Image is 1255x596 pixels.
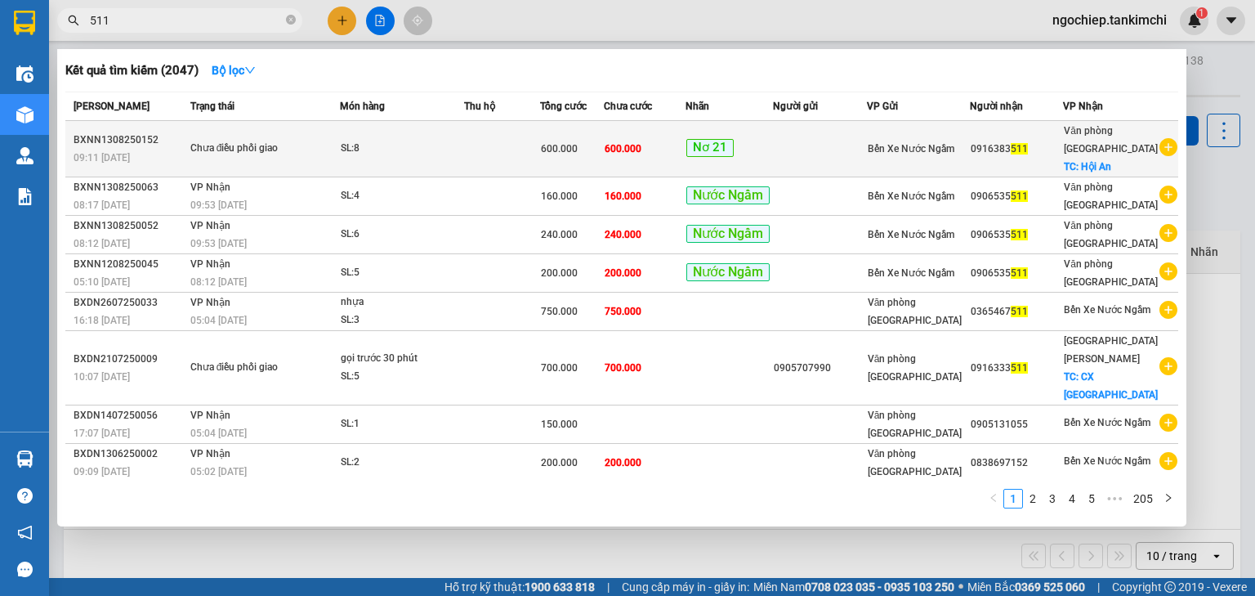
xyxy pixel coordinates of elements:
[16,106,33,123] img: warehouse-icon
[74,294,185,311] div: BXDN2607250033
[541,190,578,202] span: 160.000
[1003,489,1023,509] li: 1
[868,229,954,240] span: Bến Xe Nước Ngầm
[1043,489,1062,509] li: 3
[341,415,463,433] div: SL: 1
[1128,490,1158,508] a: 205
[1159,186,1177,204] span: plus-circle
[341,294,463,311] div: nhựa
[1083,490,1101,508] a: 5
[74,101,150,112] span: [PERSON_NAME]
[1159,452,1177,470] span: plus-circle
[190,140,313,158] div: Chưa điều phối giao
[1064,220,1158,249] span: Văn phòng [GEOGRAPHIC_DATA]
[74,217,185,235] div: BXNN1308250052
[971,188,1062,205] div: 0906535
[773,101,818,112] span: Người gửi
[686,225,770,244] span: Nước Ngầm
[1159,262,1177,280] span: plus-circle
[868,353,962,383] span: Văn phòng [GEOGRAPHIC_DATA]
[971,360,1062,377] div: 0916333
[686,101,709,112] span: Nhãn
[74,466,130,477] span: 09:09 [DATE]
[190,276,247,288] span: 08:12 [DATE]
[971,265,1062,282] div: 0906535
[190,297,230,308] span: VP Nhận
[541,143,578,155] span: 600.000
[190,315,247,326] span: 05:04 [DATE]
[1004,490,1022,508] a: 1
[74,428,130,439] span: 17:07 [DATE]
[341,140,463,158] div: SL: 8
[190,359,313,377] div: Chưa điều phối giao
[65,62,199,79] h3: Kết quả tìm kiếm ( 2047 )
[1064,371,1158,401] span: TC: CX [GEOGRAPHIC_DATA]
[1062,489,1082,509] li: 4
[984,489,1003,509] li: Previous Page
[541,267,578,279] span: 200.000
[605,143,641,155] span: 600.000
[190,428,247,439] span: 05:04 [DATE]
[1064,181,1158,211] span: Văn phòng [GEOGRAPHIC_DATA]
[970,101,1023,112] span: Người nhận
[686,263,770,282] span: Nước Ngầm
[971,226,1062,244] div: 0906535
[971,416,1062,433] div: 0905131055
[540,101,587,112] span: Tổng cước
[341,350,463,368] div: gọi trước 30 phút
[1159,138,1177,156] span: plus-circle
[74,407,185,424] div: BXDN1407250056
[1011,267,1028,279] span: 511
[774,360,865,377] div: 0905707990
[74,132,185,149] div: BXNN1308250152
[341,226,463,244] div: SL: 6
[604,101,652,112] span: Chưa cước
[74,238,130,249] span: 08:12 [DATE]
[1011,143,1028,155] span: 511
[868,410,962,439] span: Văn phòng [GEOGRAPHIC_DATA]
[971,303,1062,320] div: 0365467
[1101,489,1128,509] span: •••
[1101,489,1128,509] li: Next 5 Pages
[74,371,130,383] span: 10:07 [DATE]
[190,199,247,211] span: 09:53 [DATE]
[605,190,641,202] span: 160.000
[971,455,1062,472] div: 0838697152
[1064,335,1158,365] span: [GEOGRAPHIC_DATA][PERSON_NAME]
[16,450,33,468] img: warehouse-icon
[17,562,33,577] span: message
[17,488,33,504] span: question-circle
[74,199,130,211] span: 08:17 [DATE]
[1064,455,1150,467] span: Bến Xe Nước Ngầm
[190,220,230,231] span: VP Nhận
[605,267,641,279] span: 200.000
[971,141,1062,158] div: 0916383
[68,15,79,26] span: search
[190,258,230,270] span: VP Nhận
[1064,258,1158,288] span: Văn phòng [GEOGRAPHIC_DATA]
[1159,357,1177,375] span: plus-circle
[190,101,234,112] span: Trạng thái
[1023,489,1043,509] li: 2
[868,448,962,477] span: Văn phòng [GEOGRAPHIC_DATA]
[989,493,998,503] span: left
[1011,229,1028,240] span: 511
[199,57,269,83] button: Bộ lọcdown
[14,11,35,35] img: logo-vxr
[541,419,578,430] span: 150.000
[16,65,33,83] img: warehouse-icon
[341,368,463,386] div: SL: 5
[74,179,185,196] div: BXNN1308250063
[1159,489,1178,509] button: right
[244,65,256,76] span: down
[190,466,247,477] span: 05:02 [DATE]
[1063,490,1081,508] a: 4
[1064,304,1150,316] span: Bến Xe Nước Ngầm
[1159,489,1178,509] li: Next Page
[74,446,185,463] div: BXDN1306250002
[1159,224,1177,242] span: plus-circle
[1011,190,1028,202] span: 511
[341,311,463,329] div: SL: 3
[541,306,578,317] span: 750.000
[867,101,898,112] span: VP Gửi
